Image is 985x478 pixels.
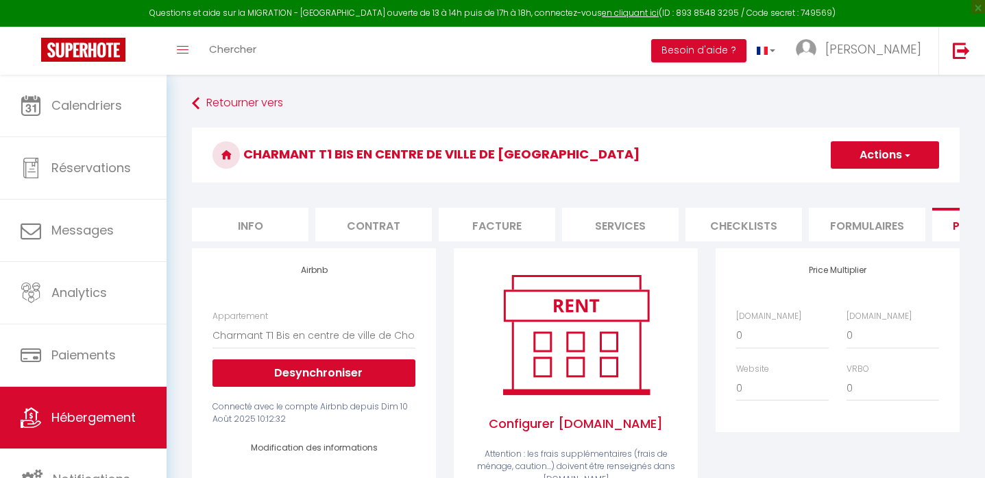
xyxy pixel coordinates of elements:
li: Checklists [685,208,802,241]
a: Chercher [199,27,267,75]
label: Appartement [212,310,268,323]
span: Chercher [209,42,256,56]
a: ... [PERSON_NAME] [786,27,938,75]
span: Calendriers [51,97,122,114]
span: Hébergement [51,409,136,426]
a: Retourner vers [192,91,960,116]
button: Besoin d'aide ? [651,39,746,62]
h3: Charmant T1 Bis en centre de ville de [GEOGRAPHIC_DATA] [192,128,960,182]
img: logout [953,42,970,59]
img: rent.png [489,269,664,401]
span: Configurer [DOMAIN_NAME] [474,401,677,447]
h4: Price Multiplier [736,265,939,275]
img: Super Booking [41,38,125,62]
label: [DOMAIN_NAME] [736,310,801,323]
li: Info [192,208,308,241]
button: Desynchroniser [212,359,415,387]
iframe: LiveChat chat widget [927,420,985,478]
span: [PERSON_NAME] [825,40,921,58]
label: Website [736,363,769,376]
img: ... [796,39,816,60]
div: Connecté avec le compte Airbnb depuis Dim 10 Août 2025 10:12:32 [212,401,415,427]
label: [DOMAIN_NAME] [847,310,912,323]
span: Messages [51,222,114,239]
span: Paiements [51,346,116,363]
button: Actions [831,141,939,169]
span: Analytics [51,284,107,301]
li: Services [562,208,679,241]
h4: Airbnb [212,265,415,275]
a: en cliquant ici [602,7,659,19]
li: Facture [439,208,555,241]
li: Formulaires [809,208,925,241]
label: VRBO [847,363,869,376]
span: Réservations [51,159,131,176]
h4: Modification des informations [233,443,395,453]
li: Contrat [315,208,432,241]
